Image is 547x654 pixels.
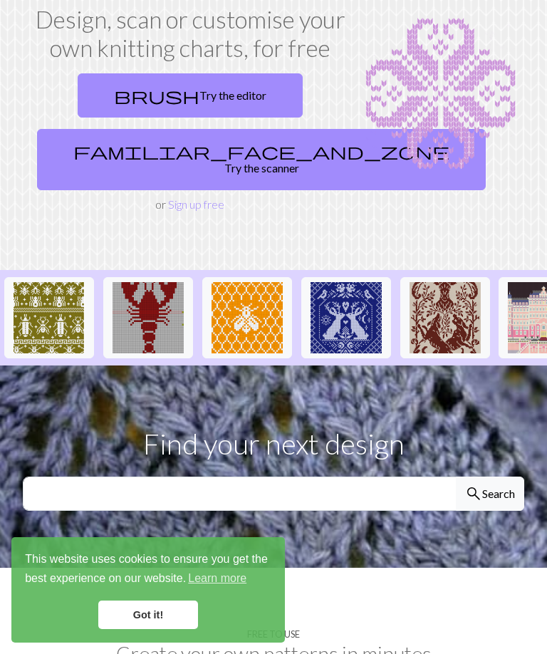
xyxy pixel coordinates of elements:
a: Mehiläinen [202,309,292,323]
button: Search [456,477,524,511]
span: familiar_face_and_zone [73,141,449,161]
button: Märtas [301,277,391,358]
button: IMG_0917.jpeg [400,277,490,358]
span: brush [114,85,199,105]
a: dismiss cookie message [98,601,198,629]
img: Copy of Copy of Lobster [113,282,184,353]
div: or [31,68,348,213]
a: Try the editor [78,73,303,118]
p: Find your next design [23,422,524,465]
img: Chart example [365,5,516,183]
span: This website uses cookies to ensure you get the best experience on our website. [25,551,271,589]
a: learn more about cookies [186,568,249,589]
button: Repeating bugs [4,277,94,358]
img: Märtas [311,282,382,353]
a: Sign up free [168,197,224,211]
div: cookieconsent [11,537,285,643]
a: Copy of Copy of Lobster [103,309,193,323]
a: Try the scanner [37,129,486,190]
img: Repeating bugs [14,282,85,353]
a: Märtas [301,309,391,323]
h1: Design, scan or customise your own knitting charts, for free [31,5,348,62]
button: Copy of Copy of Lobster [103,277,193,358]
span: search [465,484,482,504]
a: Repeating bugs [4,309,94,323]
button: Mehiläinen [202,277,292,358]
img: Mehiläinen [212,282,283,353]
a: IMG_0917.jpeg [400,309,490,323]
img: IMG_0917.jpeg [410,282,481,353]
